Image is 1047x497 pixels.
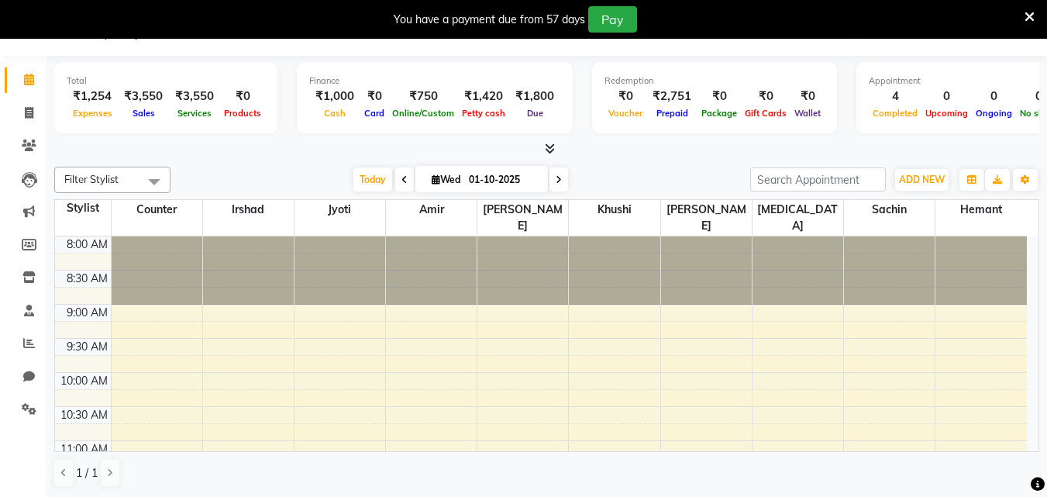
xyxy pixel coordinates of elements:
div: ₹0 [790,88,825,105]
span: hemant [935,200,1027,219]
span: Due [523,108,547,119]
div: ₹1,000 [309,88,360,105]
span: counter [112,200,202,219]
span: Wed [428,174,464,185]
span: Filter Stylist [64,173,119,185]
span: Sales [129,108,159,119]
div: ₹0 [604,88,646,105]
span: Wallet [790,108,825,119]
div: ₹2,751 [646,88,697,105]
span: [PERSON_NAME] [661,200,752,236]
span: Gift Cards [741,108,790,119]
div: ₹0 [741,88,790,105]
span: Petty cash [458,108,509,119]
div: Redemption [604,74,825,88]
span: [MEDICAL_DATA] [753,200,843,236]
div: 9:00 AM [64,305,111,321]
span: irshad [203,200,294,219]
div: ₹0 [697,88,741,105]
div: ₹3,550 [118,88,169,105]
span: Cash [320,108,350,119]
span: Prepaid [653,108,692,119]
span: Expenses [69,108,116,119]
div: Stylist [55,200,111,216]
button: Pay [588,6,637,33]
span: Package [697,108,741,119]
span: amir [386,200,477,219]
div: 4 [869,88,921,105]
span: Upcoming [921,108,972,119]
button: ADD NEW [895,169,949,191]
span: ADD NEW [899,174,945,185]
span: Today [353,167,392,192]
div: 8:00 AM [64,236,111,253]
div: 9:30 AM [64,339,111,355]
span: Card [360,108,388,119]
input: 2025-10-01 [464,168,542,192]
div: ₹1,420 [458,88,509,105]
div: ₹750 [388,88,458,105]
div: 11:00 AM [57,441,111,457]
div: Finance [309,74,560,88]
span: jyoti [294,200,385,219]
span: 1 / 1 [76,465,98,481]
div: 0 [921,88,972,105]
input: Search Appointment [750,167,886,192]
div: 8:30 AM [64,271,111,287]
span: khushi [569,200,660,219]
span: Products [220,108,265,119]
span: Completed [869,108,921,119]
div: 10:30 AM [57,407,111,423]
div: 10:00 AM [57,373,111,389]
div: 0 [972,88,1016,105]
div: ₹1,800 [509,88,560,105]
span: Services [174,108,215,119]
div: Total [67,74,265,88]
div: ₹1,254 [67,88,118,105]
span: Online/Custom [388,108,458,119]
span: [PERSON_NAME] [477,200,568,236]
div: ₹3,550 [169,88,220,105]
span: sachin [844,200,935,219]
div: ₹0 [360,88,388,105]
div: You have a payment due from 57 days [394,12,585,28]
span: Voucher [604,108,646,119]
div: ₹0 [220,88,265,105]
span: Ongoing [972,108,1016,119]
